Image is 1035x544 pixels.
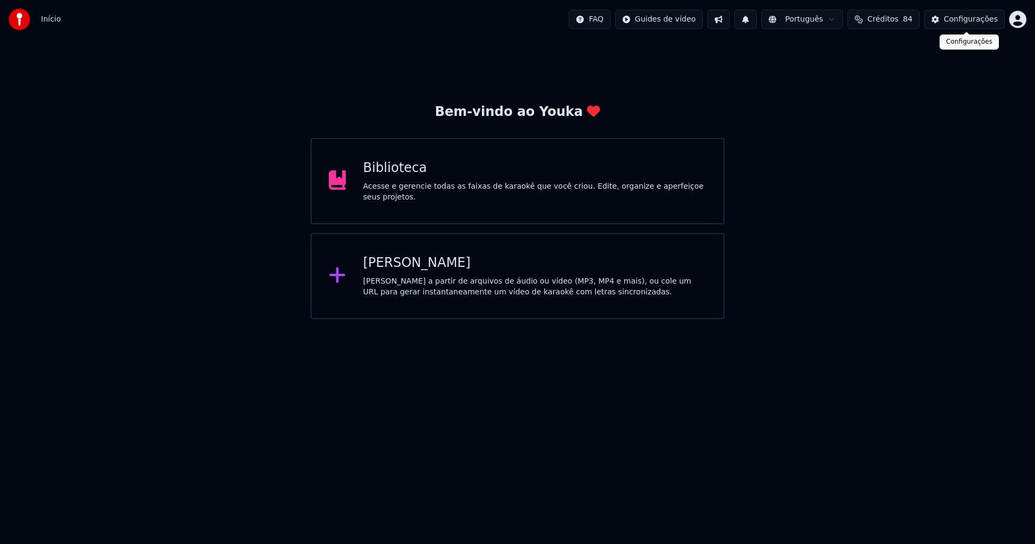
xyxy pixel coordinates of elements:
[435,104,600,121] div: Bem-vindo ao Youka
[569,10,610,29] button: FAQ
[903,14,913,25] span: 84
[867,14,899,25] span: Créditos
[363,160,707,177] div: Biblioteca
[940,35,999,50] div: Configurações
[41,14,61,25] span: Início
[363,181,707,203] div: Acesse e gerencie todas as faixas de karaokê que você criou. Edite, organize e aperfeiçoe seus pr...
[363,276,707,298] div: [PERSON_NAME] a partir de arquivos de áudio ou vídeo (MP3, MP4 e mais), ou cole um URL para gerar...
[944,14,998,25] div: Configurações
[847,10,920,29] button: Créditos84
[924,10,1005,29] button: Configurações
[363,254,707,272] div: [PERSON_NAME]
[9,9,30,30] img: youka
[615,10,703,29] button: Guides de vídeo
[41,14,61,25] nav: breadcrumb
